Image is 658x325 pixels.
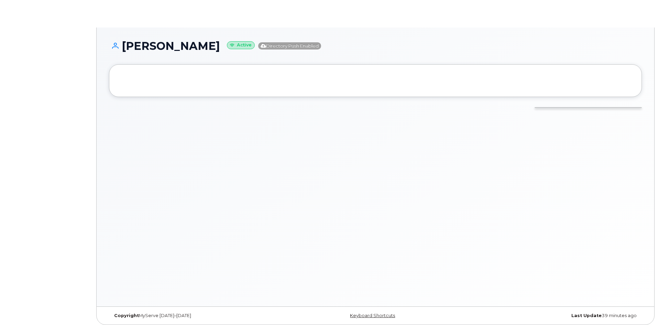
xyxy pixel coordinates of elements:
div: MyServe [DATE]–[DATE] [109,313,287,318]
strong: Copyright [114,313,139,318]
small: Active [227,41,255,49]
strong: Last Update [571,313,602,318]
h1: [PERSON_NAME] [109,40,642,52]
span: Directory Push Enabled [258,42,321,50]
a: Keyboard Shortcuts [350,313,395,318]
div: 39 minutes ago [464,313,642,318]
